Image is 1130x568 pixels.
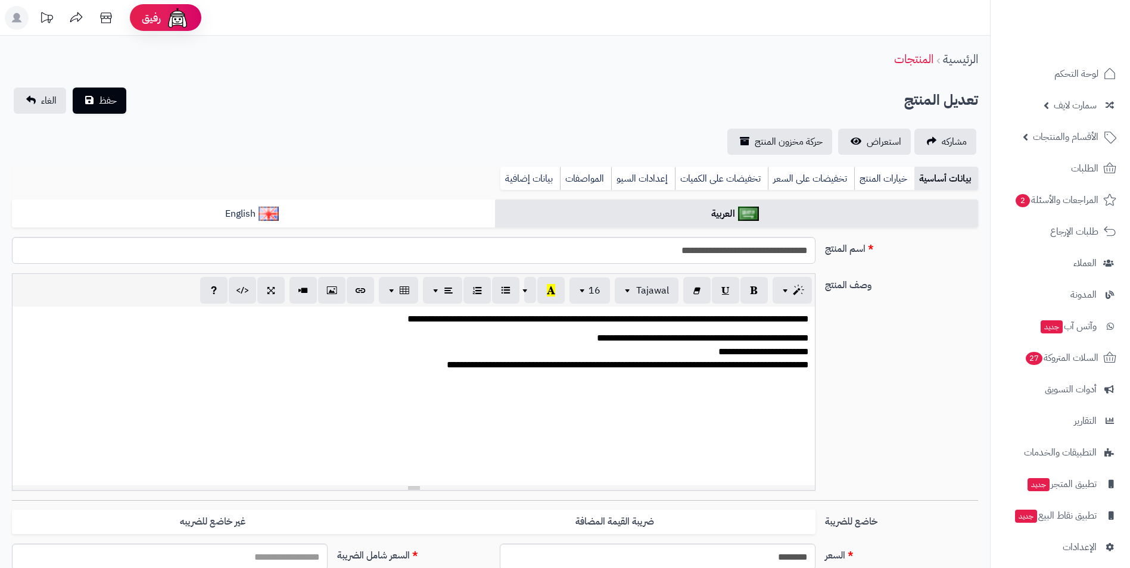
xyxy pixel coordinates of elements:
span: لوحة التحكم [1054,65,1098,82]
a: طلبات الإرجاع [998,217,1123,246]
img: English [259,207,279,221]
a: العربية [495,199,978,229]
a: الغاء [14,88,66,114]
a: السلات المتروكة27 [998,344,1123,372]
a: إعدادات السيو [611,167,675,191]
label: السعر شامل الضريبة [332,544,495,563]
label: خاضع للضريبة [820,510,983,529]
span: الأقسام والمنتجات [1033,129,1098,145]
a: تخفيضات على السعر [768,167,854,191]
a: الإعدادات [998,533,1123,561]
a: المدونة [998,280,1123,309]
a: تطبيق نقاط البيعجديد [998,501,1123,530]
span: المدونة [1070,286,1097,303]
span: التقارير [1074,413,1097,429]
a: المراجعات والأسئلة2 [998,186,1123,214]
span: طلبات الإرجاع [1050,223,1098,240]
span: 2 [1016,194,1030,207]
a: وآتس آبجديد [998,312,1123,341]
span: سمارت لايف [1054,97,1097,114]
span: جديد [1041,320,1063,333]
a: English [12,199,495,229]
span: التطبيقات والخدمات [1024,444,1097,461]
span: مشاركه [942,135,967,149]
a: المواصفات [560,167,611,191]
a: تخفيضات على الكميات [675,167,768,191]
label: اسم المنتج [820,237,983,256]
label: ضريبة القيمة المضافة [414,510,815,534]
button: Tajawal [615,277,678,304]
label: غير خاضع للضريبه [12,510,413,534]
span: 27 [1026,352,1042,365]
span: الغاء [41,93,57,108]
span: الطلبات [1071,160,1098,177]
a: بيانات أساسية [914,167,978,191]
h2: تعديل المنتج [904,88,978,113]
a: الرئيسية [943,50,978,68]
span: الإعدادات [1063,539,1097,555]
span: جديد [1015,510,1037,523]
button: حفظ [73,88,126,114]
a: بيانات إضافية [500,167,560,191]
span: تطبيق المتجر [1026,476,1097,492]
a: العملاء [998,249,1123,277]
span: أدوات التسويق [1045,381,1097,398]
a: الطلبات [998,154,1123,183]
span: جديد [1028,478,1050,491]
span: حركة مخزون المنتج [755,135,823,149]
label: السعر [820,544,983,563]
span: استعراض [867,135,901,149]
span: السلات المتروكة [1025,349,1098,366]
img: logo-2.png [1049,33,1119,58]
a: خيارات المنتج [854,167,914,191]
span: حفظ [99,93,117,108]
a: استعراض [838,129,911,155]
img: العربية [738,207,759,221]
a: التطبيقات والخدمات [998,438,1123,467]
a: المنتجات [894,50,933,68]
span: تطبيق نقاط البيع [1014,507,1097,524]
span: رفيق [142,11,161,25]
a: لوحة التحكم [998,60,1123,88]
a: التقارير [998,407,1123,435]
a: تحديثات المنصة [32,6,61,33]
a: مشاركه [914,129,976,155]
a: تطبيق المتجرجديد [998,470,1123,498]
span: وآتس آب [1039,318,1097,335]
a: حركة مخزون المنتج [727,129,832,155]
label: وصف المنتج [820,273,983,292]
a: أدوات التسويق [998,375,1123,404]
button: 16 [569,277,610,304]
span: المراجعات والأسئلة [1014,192,1098,208]
span: Tajawal [636,283,669,298]
span: العملاء [1073,255,1097,271]
img: ai-face.png [166,6,189,30]
span: 16 [589,283,600,298]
